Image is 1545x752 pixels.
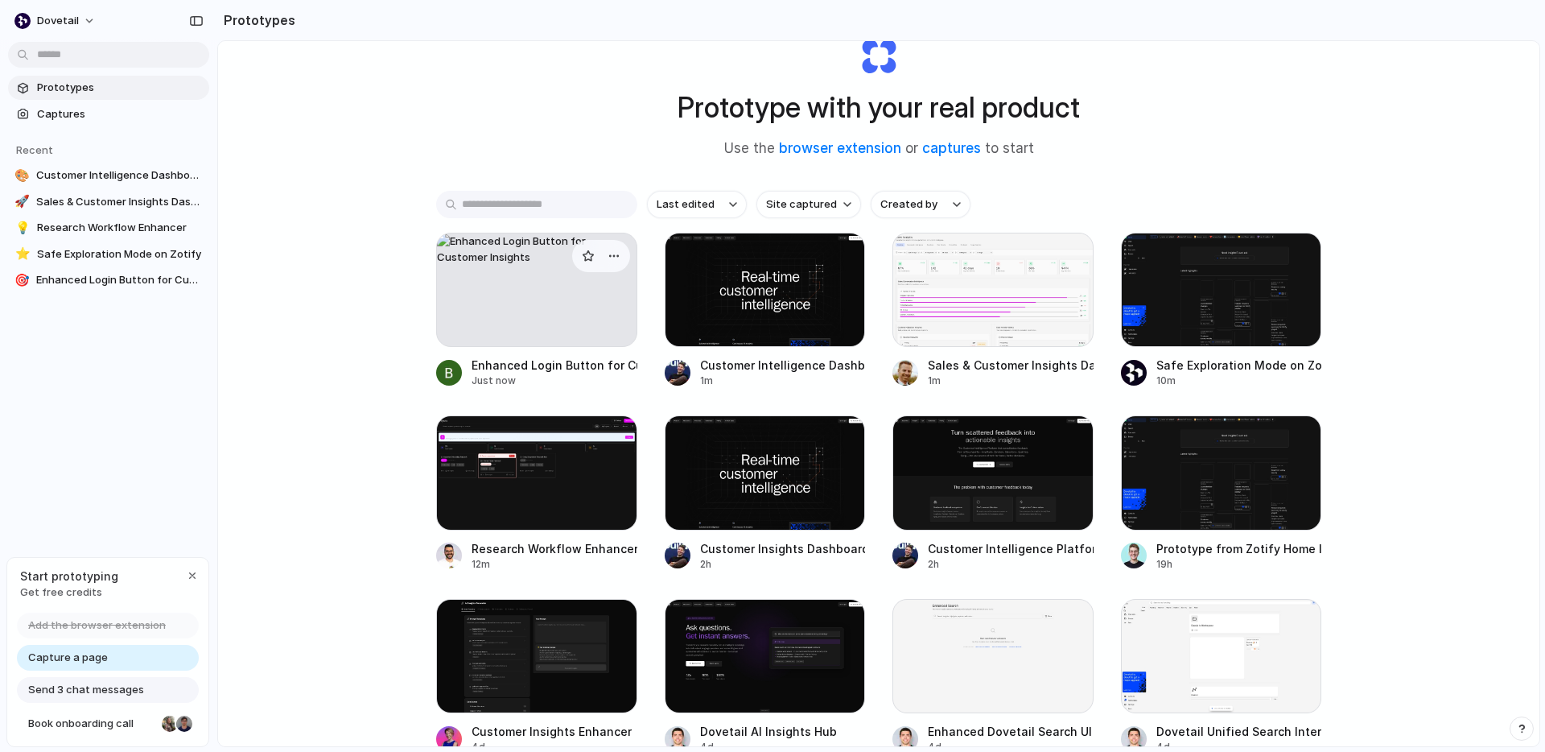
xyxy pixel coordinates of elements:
div: Sales & Customer Insights Dashboard [928,357,1094,374]
div: 🚀 [14,194,30,210]
a: Prototypes [8,76,209,100]
h1: Prototype with your real product [678,86,1080,129]
div: Dovetail AI Insights Hub [700,723,837,740]
div: Prototype from Zotify Home Insights [1156,540,1322,557]
a: 💡Research Workflow Enhancer [8,216,209,240]
button: Last edited [647,191,747,218]
div: Enhanced Dovetail Search UI [928,723,1092,740]
a: Customer Insights DashboardCustomer Insights Dashboard2h [665,415,866,571]
span: Add the browser extension [28,618,166,634]
div: Customer Insights Enhancer [472,723,632,740]
a: Customer Intelligence Platform HomepageCustomer Intelligence Platform Homepage2h [892,415,1094,571]
div: Customer Insights Dashboard [700,540,866,557]
div: 2h [928,557,1094,572]
span: Enhanced Login Button for Customer Insights [36,272,203,288]
div: 2h [700,557,866,572]
a: Book onboarding call [17,711,199,737]
a: ⭐Safe Exploration Mode on Zotify [8,242,209,267]
span: Prototypes [37,80,203,96]
a: captures [922,140,981,156]
div: 🎯 [14,272,30,288]
span: dovetail [37,13,79,29]
div: Customer Intelligence Dashboard [700,357,866,374]
div: Enhanced Login Button for Customer Insights [472,357,637,374]
button: Created by [871,191,970,218]
a: Enhanced Login Button for Customer InsightsEnhanced Login Button for Customer InsightsJust now [436,233,637,388]
button: Site captured [756,191,861,218]
span: Captures [37,106,203,122]
span: Sales & Customer Insights Dashboard [36,194,203,210]
div: 19h [1156,557,1322,572]
span: Send 3 chat messages [28,682,144,698]
div: Christian Iacullo [175,714,194,733]
div: 💡 [14,220,31,236]
div: Nicole Kubica [160,714,179,733]
a: Research Workflow EnhancerResearch Workflow Enhancer12m [436,415,637,571]
a: 🎨Customer Intelligence Dashboard [8,163,209,188]
div: 🎨 [14,167,30,184]
span: Start prototyping [20,568,118,585]
span: Site captured [766,196,837,213]
div: ⭐ [14,246,31,262]
div: 12m [472,557,637,572]
span: Safe Exploration Mode on Zotify [37,246,203,262]
span: Last edited [657,196,715,213]
span: Customer Intelligence Dashboard [36,167,203,184]
a: Prototype from Zotify Home InsightsPrototype from Zotify Home Insights19h [1121,415,1322,571]
div: Just now [472,374,637,388]
div: Dovetail Unified Search Interface [1156,723,1322,740]
a: Safe Exploration Mode on ZotifySafe Exploration Mode on Zotify10m [1121,233,1322,388]
div: 10m [1156,374,1322,388]
div: 1m [928,374,1094,388]
span: Capture a page [28,650,108,666]
span: Recent [16,143,53,156]
span: Research Workflow Enhancer [37,220,203,236]
span: Use the or to start [724,138,1034,159]
div: Research Workflow Enhancer [472,540,637,557]
span: Book onboarding call [28,716,155,732]
button: dovetail [8,8,104,34]
a: Captures [8,102,209,126]
a: browser extension [779,140,901,156]
span: Created by [880,196,937,213]
a: 🎯Enhanced Login Button for Customer Insights [8,268,209,292]
span: Get free credits [20,585,118,601]
a: Sales & Customer Insights DashboardSales & Customer Insights Dashboard1m [892,233,1094,388]
div: Safe Exploration Mode on Zotify [1156,357,1322,374]
div: Customer Intelligence Platform Homepage [928,540,1094,557]
div: 1m [700,374,866,388]
h2: Prototypes [217,10,295,30]
a: Customer Intelligence DashboardCustomer Intelligence Dashboard1m [665,233,866,388]
a: 🚀Sales & Customer Insights Dashboard [8,190,209,214]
